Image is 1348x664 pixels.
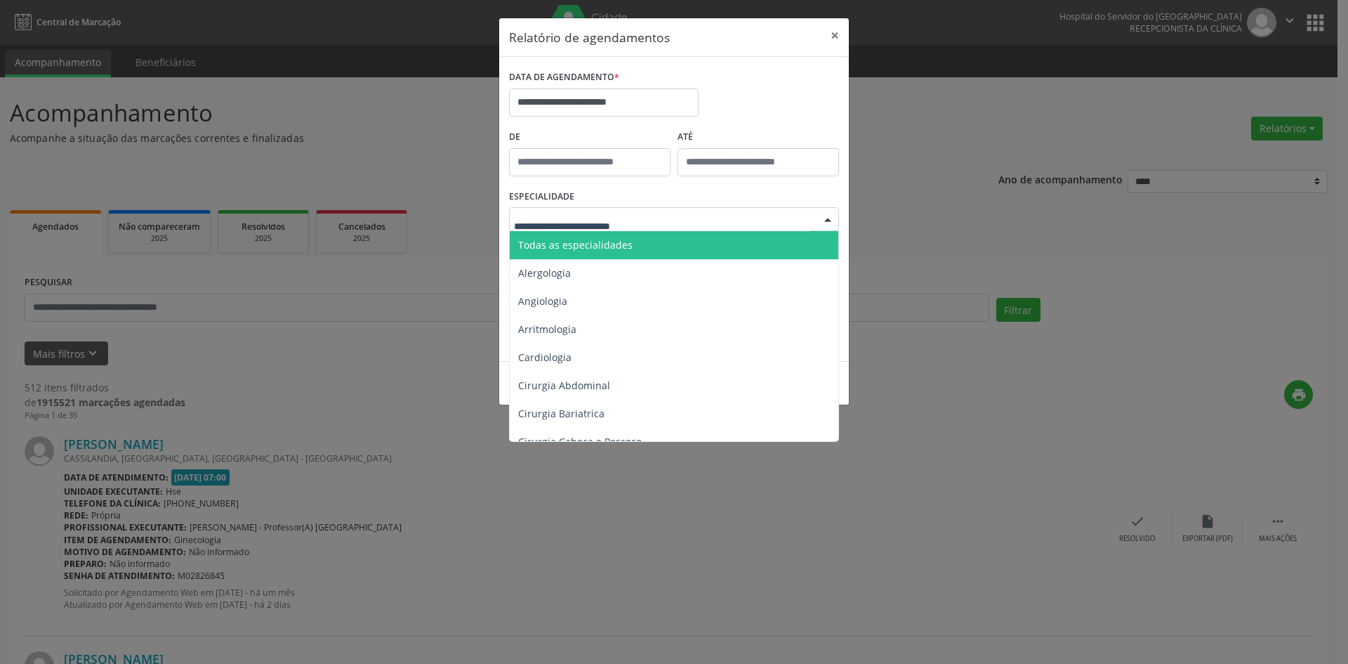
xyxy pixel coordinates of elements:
[518,294,567,308] span: Angiologia
[509,186,574,208] label: ESPECIALIDADE
[821,18,849,53] button: Close
[509,28,670,46] h5: Relatório de agendamentos
[518,379,610,392] span: Cirurgia Abdominal
[518,351,571,364] span: Cardiologia
[509,126,670,148] label: De
[518,407,604,420] span: Cirurgia Bariatrica
[518,266,571,280] span: Alergologia
[678,126,839,148] label: ATÉ
[518,238,633,252] span: Todas as especialidades
[509,67,619,89] label: DATA DE AGENDAMENTO
[518,435,642,448] span: Cirurgia Cabeça e Pescoço
[518,323,576,336] span: Arritmologia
